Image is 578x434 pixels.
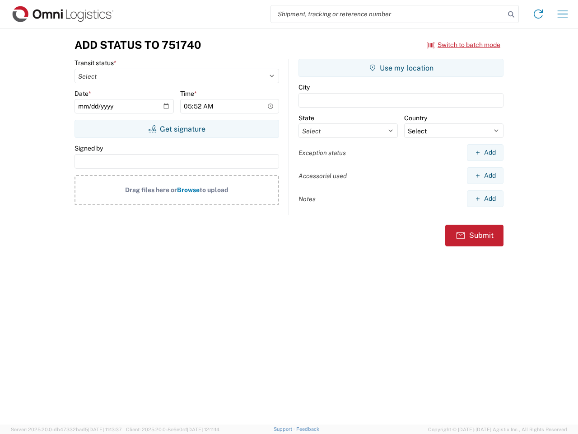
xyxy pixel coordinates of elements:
[274,426,296,432] a: Support
[404,114,427,122] label: Country
[187,427,219,432] span: [DATE] 12:11:14
[298,59,503,77] button: Use my location
[445,225,503,246] button: Submit
[298,83,310,91] label: City
[88,427,122,432] span: [DATE] 11:13:37
[428,425,567,434] span: Copyright © [DATE]-[DATE] Agistix Inc., All Rights Reserved
[75,59,117,67] label: Transit status
[298,195,316,203] label: Notes
[177,186,200,193] span: Browse
[427,38,500,52] button: Switch to batch mode
[467,144,503,161] button: Add
[180,90,197,98] label: Time
[298,172,347,180] label: Accessorial used
[75,90,91,98] label: Date
[298,149,346,157] label: Exception status
[467,167,503,184] button: Add
[75,120,279,138] button: Get signature
[296,426,319,432] a: Feedback
[75,144,103,152] label: Signed by
[75,38,201,52] h3: Add Status to 751740
[200,186,228,193] span: to upload
[11,427,122,432] span: Server: 2025.20.0-db47332bad5
[126,427,219,432] span: Client: 2025.20.0-8c6e0cf
[298,114,314,122] label: State
[467,190,503,207] button: Add
[271,5,505,23] input: Shipment, tracking or reference number
[125,186,177,193] span: Drag files here or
